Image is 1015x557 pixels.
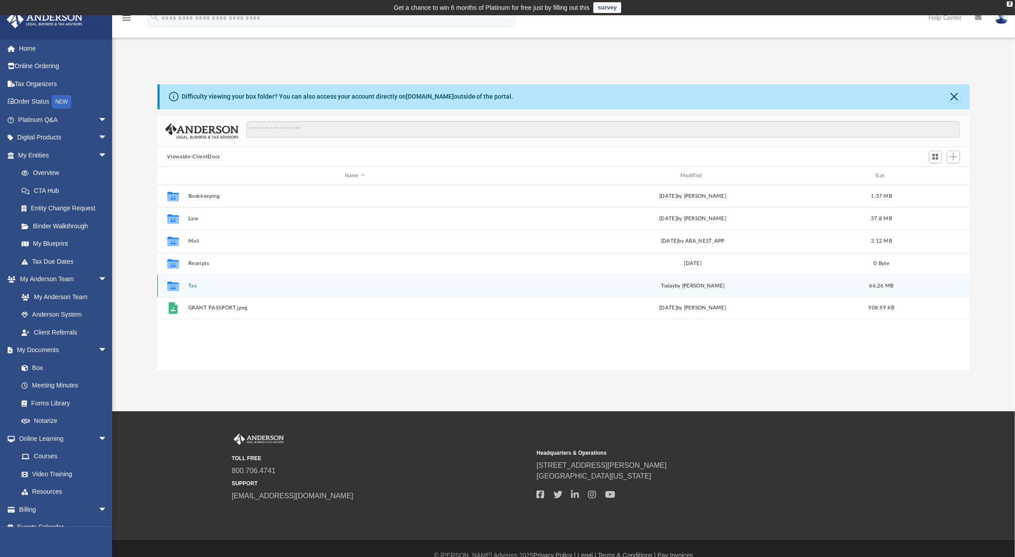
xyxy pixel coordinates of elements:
[188,305,522,311] button: GRANT PASSPORT.jpeg
[661,283,675,288] span: today
[6,146,121,164] a: My Entitiesarrow_drop_down
[52,95,71,109] div: NEW
[1007,1,1013,7] div: close
[13,200,121,218] a: Entity Change Request
[232,492,353,500] a: [EMAIL_ADDRESS][DOMAIN_NAME]
[182,92,514,101] div: Difficulty viewing your box folder? You can also access your account directly on outside of the p...
[863,172,899,180] div: Size
[6,129,121,147] a: Digital Productsarrow_drop_down
[6,75,121,93] a: Tax Organizers
[188,193,522,199] button: Bookkeeping
[188,261,522,266] button: Receipts
[6,341,116,359] a: My Documentsarrow_drop_down
[6,430,116,448] a: Online Learningarrow_drop_down
[526,304,859,312] div: [DATE] by [PERSON_NAME]
[947,151,960,163] button: Add
[13,182,121,200] a: CTA Hub
[6,111,121,129] a: Platinum Q&Aarrow_drop_down
[13,252,121,270] a: Tax Due Dates
[948,91,960,103] button: Close
[526,282,859,290] div: by [PERSON_NAME]
[167,153,220,161] button: Viewable-ClientDocs
[98,111,116,129] span: arrow_drop_down
[871,239,892,244] span: 3.12 MB
[13,306,116,324] a: Anderson System
[406,93,454,100] a: [DOMAIN_NAME]
[98,129,116,147] span: arrow_drop_down
[526,215,859,223] div: [DATE] by [PERSON_NAME]
[526,192,859,200] div: [DATE] by [PERSON_NAME]
[232,434,286,445] img: Anderson Advisors Platinum Portal
[13,412,116,430] a: Notarize
[871,216,892,221] span: 37.8 MB
[6,93,121,111] a: Order StatusNEW
[13,483,116,501] a: Resources
[121,17,132,23] a: menu
[121,13,132,23] i: menu
[537,472,652,480] a: [GEOGRAPHIC_DATA][US_STATE]
[232,454,531,462] small: TOLL FREE
[13,448,116,466] a: Courses
[13,164,121,182] a: Overview
[13,235,116,253] a: My Blueprint
[13,217,121,235] a: Binder Walkthrough
[537,461,667,469] a: [STREET_ADDRESS][PERSON_NAME]
[161,172,183,180] div: id
[6,39,121,57] a: Home
[6,500,121,518] a: Billingarrow_drop_down
[13,323,116,341] a: Client Referrals
[6,518,121,536] a: Events Calendar
[246,121,960,138] input: Search files and folders
[874,261,889,266] span: 0 Byte
[995,11,1008,24] img: User Pic
[13,394,112,412] a: Forms Library
[13,359,112,377] a: Box
[868,305,894,310] span: 908.99 KB
[98,341,116,360] span: arrow_drop_down
[526,260,859,268] div: [DATE]
[98,270,116,289] span: arrow_drop_down
[188,238,522,244] button: Mail
[526,172,860,180] div: Modified
[157,185,970,370] div: grid
[6,270,116,288] a: My Anderson Teamarrow_drop_down
[188,283,522,289] button: Tax
[903,172,966,180] div: id
[526,237,859,245] div: [DATE] by ABA_NEST_APP
[232,467,276,474] a: 800.706.4741
[869,283,893,288] span: 66.26 MB
[13,377,116,395] a: Meeting Minutes
[593,2,621,13] a: survey
[232,479,531,487] small: SUPPORT
[187,172,522,180] div: Name
[929,151,942,163] button: Switch to Grid View
[13,465,112,483] a: Video Training
[6,57,121,75] a: Online Ordering
[537,449,836,457] small: Headquarters & Operations
[98,146,116,165] span: arrow_drop_down
[394,2,590,13] div: Get a chance to win 6 months of Platinum for free just by filling out this
[98,430,116,448] span: arrow_drop_down
[871,194,892,199] span: 1.37 MB
[4,11,85,28] img: Anderson Advisors Platinum Portal
[150,12,160,22] i: search
[13,288,112,306] a: My Anderson Team
[98,500,116,519] span: arrow_drop_down
[188,216,522,222] button: Law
